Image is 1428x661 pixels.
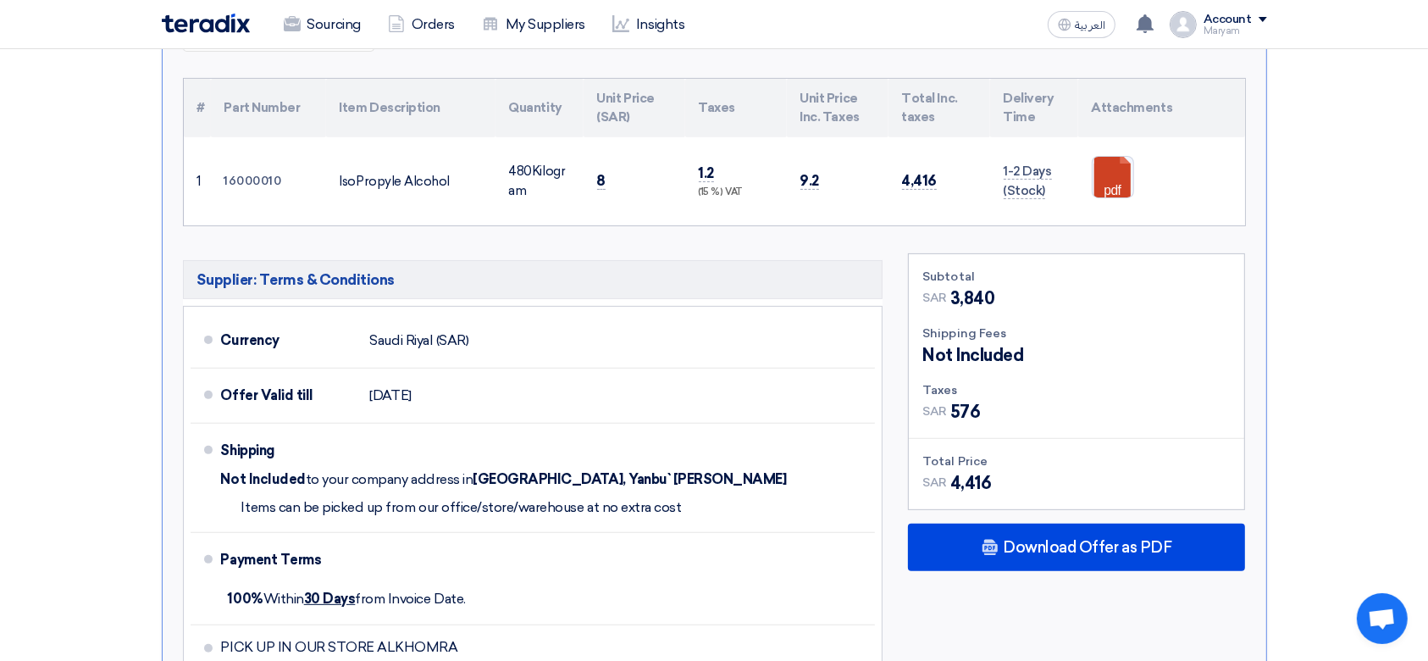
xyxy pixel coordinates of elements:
[270,6,374,43] a: Sourcing
[183,260,883,299] h5: Supplier: Terms & Conditions
[888,79,990,137] th: Total Inc. taxes
[1048,11,1115,38] button: العربية
[800,172,820,190] span: 9.2
[1204,26,1267,36] div: Maryam
[1204,13,1252,27] div: Account
[1170,11,1197,38] img: profile_test.png
[922,268,1231,286] div: Subtotal
[468,6,599,43] a: My Suppliers
[922,474,947,492] span: SAR
[990,79,1078,137] th: Delivery Time
[241,499,682,516] span: Items can be picked up from our office/store/warehouse at no extra cost
[221,471,306,488] span: Not Included
[922,342,1023,368] span: Not Included
[326,79,495,137] th: Item Description
[184,79,211,137] th: #
[221,320,357,361] div: Currency
[922,325,1231,342] div: Shipping Fees
[221,540,855,580] div: Payment Terms
[950,399,981,425] span: 576
[922,403,947,420] span: SAR
[1093,157,1228,258] a: IPA_PURE_COA_SOUTH_AFRICAOCT_1758108159446.pdf
[584,79,685,137] th: Unit Price (SAR)
[370,325,469,357] div: Saudi Riyal (SAR)
[597,172,606,190] span: 8
[1003,540,1171,555] span: Download Offer as PDF
[1004,164,1052,199] span: 1-2 Days (Stock)
[306,471,473,488] span: to your company address in
[1078,79,1245,137] th: Attachments
[211,137,326,225] td: 16000010
[922,453,1231,470] div: Total Price
[184,137,211,225] td: 1
[787,79,888,137] th: Unit Price Inc. Taxes
[902,172,938,190] span: 4,416
[370,387,412,404] span: [DATE]
[1075,19,1105,31] span: العربية
[495,137,584,225] td: Kilogram
[374,6,468,43] a: Orders
[228,591,466,607] span: Within from Invoice Date.
[495,79,584,137] th: Quantity
[340,172,482,192] div: IsoPropyle Alcohol
[221,639,458,656] span: PICK UP IN OUR STORE ALKHOMRA
[699,164,715,182] span: 1.2
[304,591,356,607] u: 30 Days
[950,470,992,496] span: 4,416
[221,375,357,416] div: Offer Valid till
[599,6,698,43] a: Insights
[699,186,773,200] div: (15 %) VAT
[473,471,786,488] span: [GEOGRAPHIC_DATA], Yanbu` [PERSON_NAME]
[1357,593,1408,644] div: Open chat
[685,79,787,137] th: Taxes
[211,79,326,137] th: Part Number
[950,286,995,311] span: 3,840
[228,591,263,607] strong: 100%
[922,289,947,307] span: SAR
[162,14,250,33] img: Teradix logo
[509,164,533,179] span: 480
[221,430,357,471] div: Shipping
[922,381,1231,399] div: Taxes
